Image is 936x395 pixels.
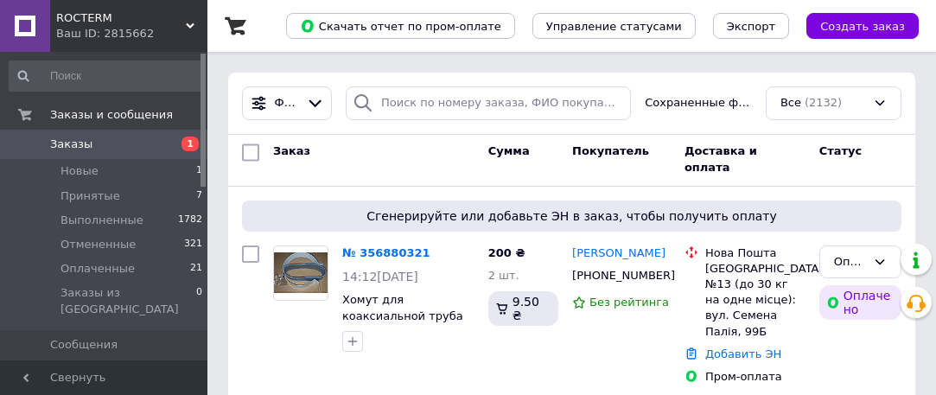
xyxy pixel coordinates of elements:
span: Покупатель [572,145,649,158]
a: Создать заказ [789,19,919,32]
span: 14:12[DATE] [342,270,418,284]
span: 321 [184,237,202,252]
span: (2132) [805,96,842,109]
span: Оплаченные [60,261,135,277]
span: 0 [196,285,202,316]
input: Поиск по номеру заказа, ФИО покупателя, номеру телефона, Email, номеру накладной [346,86,631,120]
div: Пром-оплата [705,369,805,385]
div: Оплачено [819,285,901,320]
a: Добавить ЭН [705,347,781,360]
span: Выполненные [60,213,143,228]
span: Доставка и оплата [684,145,757,175]
span: Заказы и сообщения [50,107,173,123]
span: 1 [196,163,202,179]
button: Создать заказ [806,13,919,39]
img: Фото товару [274,252,328,293]
div: [GEOGRAPHIC_DATA], №13 (до 30 кг на одне місце): вул. Семена Палія, 99Б [705,261,805,340]
span: Без рейтинга [589,296,669,309]
span: Фильтры [275,95,300,111]
button: Экспорт [713,13,789,39]
a: Хомут для коаксиальной труба 60/100 [342,293,463,338]
input: Поиск [9,61,204,92]
div: Ваш ID: 2815662 [56,26,207,41]
div: Оплаченный [834,253,866,271]
span: Принятые [60,188,120,204]
a: № 356880321 [342,246,430,259]
span: 21 [190,261,202,277]
span: Отмененные [60,237,136,252]
div: 9.50 ₴ [488,291,558,326]
span: Сохраненные фильтры: [645,95,752,111]
span: Заказы [50,137,92,152]
span: Сообщения [50,337,118,353]
span: Все [780,95,801,111]
span: Статус [819,145,863,158]
a: Фото товару [273,245,328,301]
span: Заказы из [GEOGRAPHIC_DATA] [60,285,196,316]
span: 1782 [178,213,202,228]
span: 2 шт. [488,269,519,282]
button: Скачать отчет по пром-оплате [286,13,515,39]
span: 1 [181,137,199,151]
button: Управление статусами [532,13,696,39]
span: Экспорт [727,20,775,33]
span: ROCTERM [56,10,186,26]
span: 7 [196,188,202,204]
div: Нова Пошта [705,245,805,261]
span: Скачать отчет по пром-оплате [300,18,501,34]
span: 200 ₴ [488,246,525,259]
a: [PERSON_NAME] [572,245,665,262]
span: Сумма [488,145,530,158]
span: Управление статусами [546,20,682,33]
span: Заказ [273,145,310,158]
span: Создать заказ [820,20,905,33]
span: Сгенерируйте или добавьте ЭН в заказ, чтобы получить оплату [249,207,895,225]
span: Новые [60,163,99,179]
div: [PHONE_NUMBER] [569,264,659,287]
